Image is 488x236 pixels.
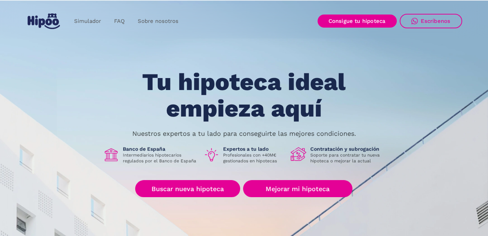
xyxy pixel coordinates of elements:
[123,146,198,152] h1: Banco de España
[108,14,131,28] a: FAQ
[310,146,385,152] h1: Contratación y subrogación
[400,14,462,28] a: Escríbenos
[223,146,285,152] h1: Expertos a tu lado
[421,18,451,24] div: Escríbenos
[131,14,185,28] a: Sobre nosotros
[106,69,382,122] h1: Tu hipoteca ideal empieza aquí
[135,180,240,198] a: Buscar nueva hipoteca
[318,15,397,28] a: Consigue tu hipoteca
[123,152,198,164] p: Intermediarios hipotecarios regulados por el Banco de España
[310,152,385,164] p: Soporte para contratar tu nueva hipoteca o mejorar la actual
[223,152,285,164] p: Profesionales con +40M€ gestionados en hipotecas
[26,11,62,32] a: home
[68,14,108,28] a: Simulador
[243,180,352,198] a: Mejorar mi hipoteca
[132,131,356,137] p: Nuestros expertos a tu lado para conseguirte las mejores condiciones.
